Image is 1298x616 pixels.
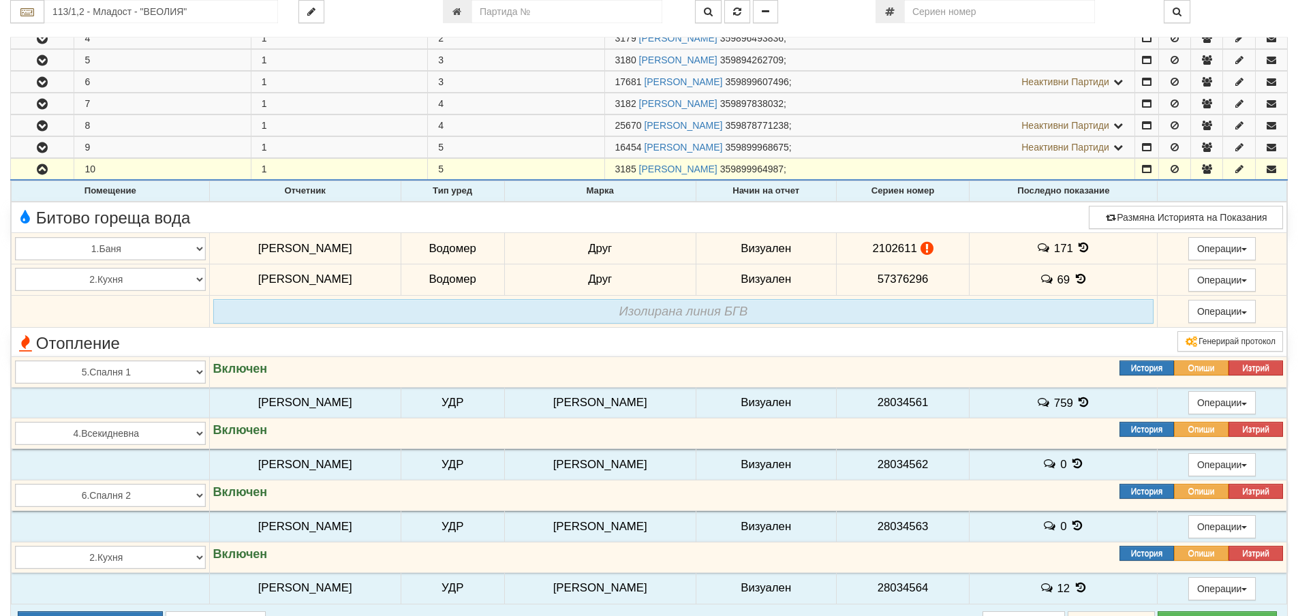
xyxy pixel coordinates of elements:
span: История на забележките [1042,519,1060,532]
a: [PERSON_NAME] [639,98,717,109]
button: Опиши [1174,360,1229,375]
span: Партида № [615,76,642,87]
span: История на показанията [1070,457,1085,470]
span: Неактивни Партиди [1021,76,1109,87]
span: История на забележките [1036,241,1054,254]
td: ; [604,50,1134,71]
button: Операции [1188,515,1256,538]
td: 1 [251,93,427,114]
td: ; [604,137,1134,158]
span: 5 [438,164,444,174]
td: Визуален [696,572,836,604]
td: Друг [504,233,696,264]
th: Последно показание [970,181,1158,202]
span: 359896493836 [720,33,784,44]
span: 359899968675 [725,142,788,153]
td: ; [604,28,1134,49]
span: 28034562 [878,458,929,471]
th: Отчетник [209,181,401,202]
button: Операции [1188,391,1256,414]
span: История на показанията [1073,581,1088,594]
span: История на показанията [1070,519,1085,532]
a: [PERSON_NAME] [644,142,722,153]
td: [PERSON_NAME] [504,511,696,542]
span: 0 [1060,520,1066,533]
span: Отопление [15,335,120,352]
span: 171 [1054,242,1073,255]
strong: Включен [213,362,268,375]
span: История на забележките [1042,457,1060,470]
td: Визуален [696,233,836,264]
span: Неактивни Партиди [1021,120,1109,131]
td: Визуален [696,387,836,418]
button: Изтрий [1229,360,1283,375]
button: Опиши [1174,484,1229,499]
span: 2 [438,33,444,44]
span: История на забележките [1039,273,1057,286]
button: Опиши [1174,546,1229,561]
span: Партида № [615,55,636,65]
a: [PERSON_NAME] [644,120,722,131]
span: 28034564 [878,581,929,594]
span: 3 [438,55,444,65]
td: ; [604,115,1134,136]
th: Начин на отчет [696,181,836,202]
span: Партида № [615,164,636,174]
td: УДР [401,511,504,542]
span: [PERSON_NAME] [258,458,352,471]
button: Операции [1188,237,1256,260]
span: 12 [1057,582,1070,595]
span: Партида № [615,33,636,44]
td: 5 [74,50,251,71]
th: Помещение [12,181,210,202]
span: 359899607496 [725,76,788,87]
span: 359897838032 [720,98,784,109]
span: [PERSON_NAME] [258,581,352,594]
span: 0 [1060,458,1066,471]
th: Тип уред [401,181,504,202]
i: Изолирана линия БГВ [619,304,748,318]
a: [PERSON_NAME] [639,55,717,65]
td: 1 [251,137,427,158]
a: [PERSON_NAME] [639,33,717,44]
button: Операции [1188,453,1256,476]
span: История на забележките [1036,396,1054,409]
span: 2102611 [873,242,917,255]
span: Битово гореща вода [15,209,190,227]
span: 57376296 [878,273,929,286]
span: Партида № [615,120,642,131]
span: 28034561 [878,396,929,409]
span: 4 [438,98,444,109]
td: ; [604,93,1134,114]
span: [PERSON_NAME] [258,273,352,286]
th: Сериен номер [836,181,970,202]
span: 3 [438,76,444,87]
td: 4 [74,28,251,49]
span: 69 [1057,273,1070,286]
td: 1 [251,159,427,181]
span: Партида № [615,142,642,153]
span: [PERSON_NAME] [258,520,352,533]
td: ; [604,159,1134,181]
span: 359894262709 [720,55,784,65]
a: [PERSON_NAME] [639,164,717,174]
td: 1 [251,115,427,136]
strong: Включен [213,485,268,499]
span: 759 [1054,396,1073,409]
button: Операции [1188,577,1256,600]
span: 28034563 [878,520,929,533]
button: Генерирай протокол [1177,331,1283,352]
td: 10 [74,159,251,181]
td: УДР [401,449,504,480]
button: История [1119,484,1174,499]
span: 5 [438,142,444,153]
span: История на показанията [1077,241,1092,254]
strong: Включен [213,423,268,437]
td: 1 [251,50,427,71]
button: История [1119,546,1174,561]
td: Друг [504,264,696,295]
span: Неактивни Партиди [1021,142,1109,153]
td: [PERSON_NAME] [504,572,696,604]
td: Визуален [696,449,836,480]
td: ; [604,72,1134,93]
